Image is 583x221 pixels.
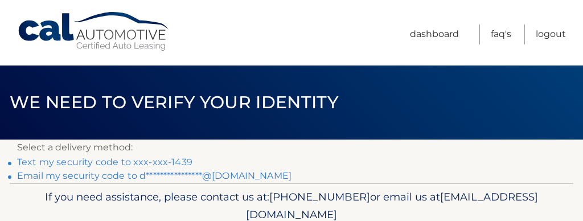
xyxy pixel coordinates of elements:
a: Logout [536,24,566,44]
span: [PHONE_NUMBER] [269,190,370,203]
a: Dashboard [410,24,459,44]
span: We need to verify your identity [10,92,338,113]
a: Text my security code to xxx-xxx-1439 [17,157,192,167]
p: Select a delivery method: [17,140,566,155]
a: Cal Automotive [17,11,171,52]
a: FAQ's [491,24,511,44]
